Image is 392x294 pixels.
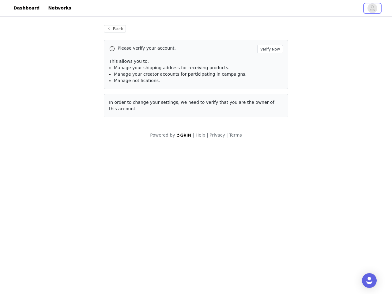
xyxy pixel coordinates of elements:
[114,65,229,70] span: Manage your shipping address for receiving products.
[257,45,283,53] button: Verify Now
[362,273,377,288] div: Open Intercom Messenger
[118,45,255,51] p: Please verify your account.
[369,3,375,13] div: avatar
[109,58,283,65] p: This allows you to:
[150,133,175,138] span: Powered by
[114,78,160,83] span: Manage notifications.
[44,1,75,15] a: Networks
[207,133,208,138] span: |
[226,133,228,138] span: |
[104,25,126,32] button: Back
[193,133,194,138] span: |
[114,72,247,77] span: Manage your creator accounts for participating in campaigns.
[10,1,43,15] a: Dashboard
[109,100,274,111] span: In order to change your settings, we need to verify that you are the owner of this account.
[229,133,242,138] a: Terms
[176,133,192,137] img: logo
[209,133,225,138] a: Privacy
[196,133,205,138] a: Help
